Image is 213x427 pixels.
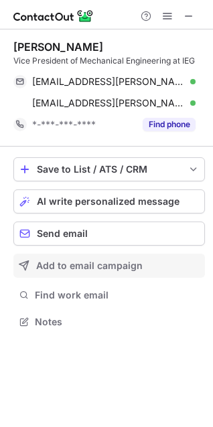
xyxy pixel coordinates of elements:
[35,316,200,328] span: Notes
[32,97,186,109] span: [EMAIL_ADDRESS][PERSON_NAME][DOMAIN_NAME]
[143,118,196,131] button: Reveal Button
[13,286,205,305] button: Find work email
[13,254,205,278] button: Add to email campaign
[35,289,200,301] span: Find work email
[37,196,180,207] span: AI write personalized message
[13,40,103,54] div: [PERSON_NAME]
[37,228,88,239] span: Send email
[13,222,205,246] button: Send email
[36,260,143,271] span: Add to email campaign
[13,313,205,331] button: Notes
[13,189,205,213] button: AI write personalized message
[13,55,205,67] div: Vice President of Mechanical Engineering at IEG
[37,164,182,175] div: Save to List / ATS / CRM
[13,8,94,24] img: ContactOut v5.3.10
[32,76,186,88] span: [EMAIL_ADDRESS][PERSON_NAME][DOMAIN_NAME]
[13,157,205,181] button: save-profile-one-click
